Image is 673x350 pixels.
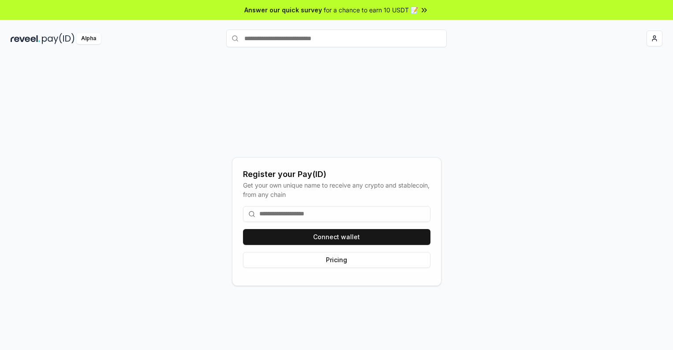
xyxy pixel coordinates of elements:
div: Alpha [76,33,101,44]
img: pay_id [42,33,75,44]
span: Answer our quick survey [244,5,322,15]
img: reveel_dark [11,33,40,44]
button: Connect wallet [243,229,430,245]
div: Get your own unique name to receive any crypto and stablecoin, from any chain [243,181,430,199]
span: for a chance to earn 10 USDT 📝 [324,5,418,15]
div: Register your Pay(ID) [243,168,430,181]
button: Pricing [243,252,430,268]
